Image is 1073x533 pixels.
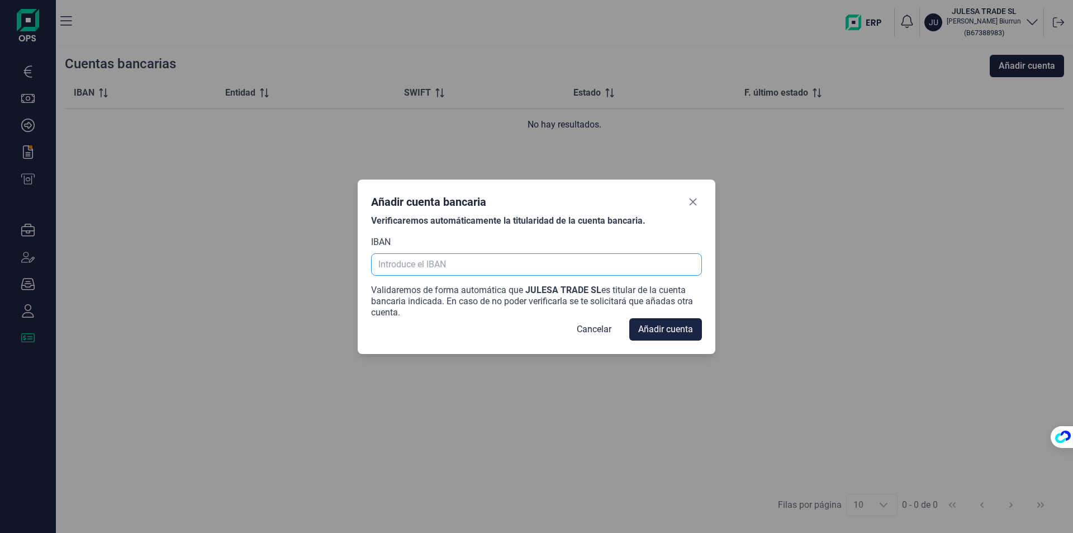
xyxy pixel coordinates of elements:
div: Verificaremos automáticamente la titularidad de la cuenta bancaria. [371,215,702,227]
button: Cancelar [568,318,620,341]
span: Añadir cuenta [638,323,693,336]
label: IBAN [371,235,391,249]
div: Añadir cuenta bancaria [371,194,486,210]
button: Close [684,193,702,211]
button: Añadir cuenta [629,318,702,341]
input: Introduce el IBAN [371,253,702,276]
span: Cancelar [577,323,611,336]
div: Validaremos de forma automática que es titular de la cuenta bancaria indicada. En caso de no pode... [371,285,702,318]
span: JULESA TRADE SL [525,285,601,295]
